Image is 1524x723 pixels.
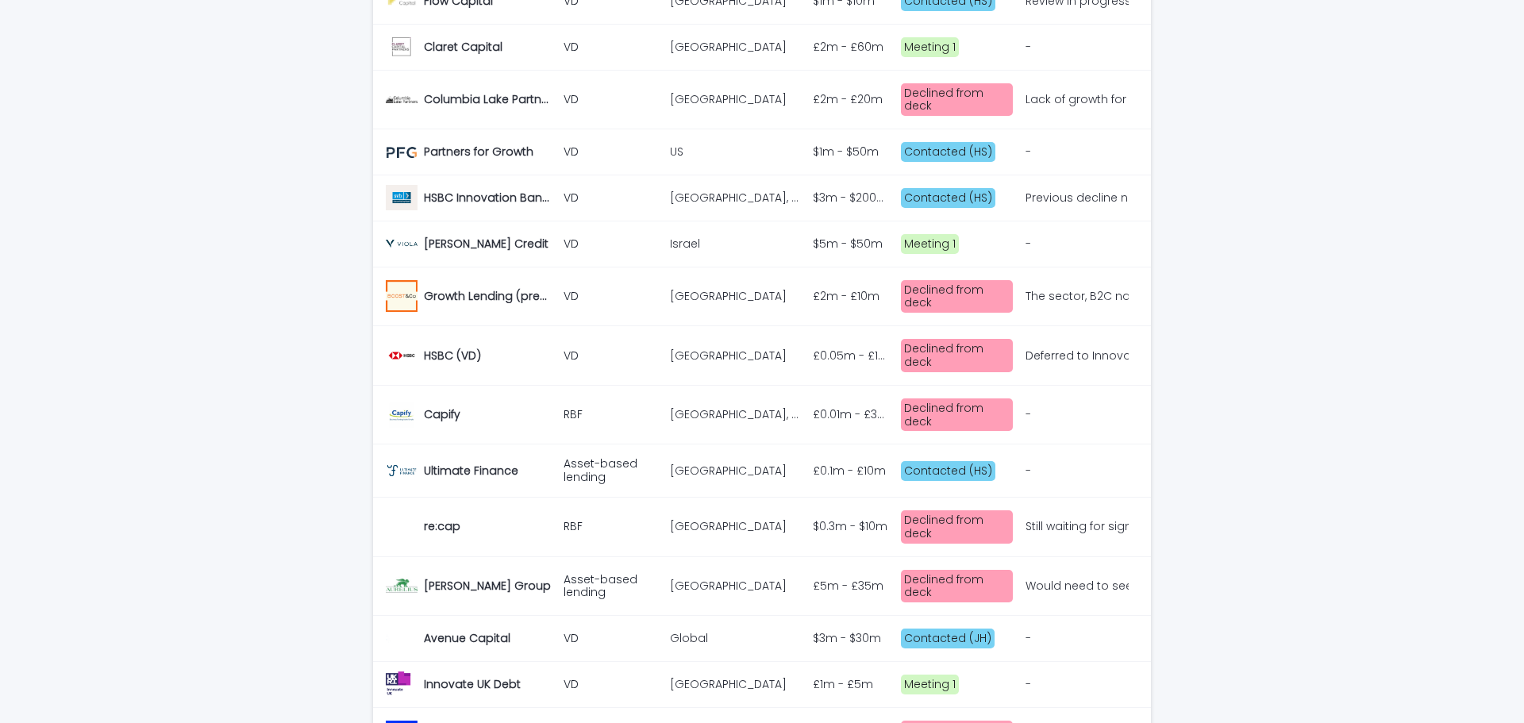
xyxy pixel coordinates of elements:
p: Partners for Growth [424,142,537,159]
p: Global [670,629,711,645]
div: Declined from deck [901,280,1013,313]
tr: Claret CapitalClaret Capital VD[GEOGRAPHIC_DATA][GEOGRAPHIC_DATA] £2m - £60m£2m - £60m Meeting 1- [373,24,1151,70]
div: - [1026,632,1031,645]
p: £5m - £35m [813,576,887,593]
tr: Avenue CapitalAvenue Capital VDGlobalGlobal $3m - $30m$3m - $30m Contacted (JH)- [373,616,1151,662]
div: - [1026,40,1031,54]
div: Declined from deck [901,510,1013,544]
p: VD [564,93,657,106]
div: Deferred to Innovation bank [1026,349,1126,363]
p: VD [564,191,657,205]
p: [GEOGRAPHIC_DATA] [670,576,790,593]
p: [GEOGRAPHIC_DATA] [670,90,790,106]
p: Ultimate Finance [424,461,521,478]
div: - [1026,464,1031,478]
tr: re:capre:cap RBF[GEOGRAPHIC_DATA][GEOGRAPHIC_DATA] $0.3m - $10m$0.3m - $10m Declined from deckSti... [373,497,1151,556]
p: £2m - £60m [813,37,887,54]
tr: Innovate UK DebtInnovate UK Debt VD[GEOGRAPHIC_DATA][GEOGRAPHIC_DATA] £1m - £5m£1m - £5m Meeting 1- [373,661,1151,707]
p: [GEOGRAPHIC_DATA] [670,517,790,533]
p: £1m - £5m [813,675,876,691]
p: $1m - $50m [813,142,882,159]
p: Innovate UK Debt [424,675,524,691]
p: Asset-based lending [564,573,657,600]
p: [PERSON_NAME] Credit [424,234,552,251]
div: Lack of growth for consumer business. Secondary concern about refinancing a direct competitor but... [1026,93,1126,106]
p: Columbia Lake Partners [424,90,554,106]
p: [GEOGRAPHIC_DATA] [670,346,790,363]
p: $3m - $30m [813,629,884,645]
tr: [PERSON_NAME] Credit[PERSON_NAME] Credit VDIsraelIsrael $5m - $50m$5m - $50m Meeting 1- [373,221,1151,267]
p: £2m - £10m [813,287,883,303]
div: Contacted (HS) [901,188,995,208]
p: VD [564,349,657,363]
tr: Growth Lending (prev Boost & Co)Growth Lending (prev Boost & Co) VD[GEOGRAPHIC_DATA][GEOGRAPHIC_D... [373,267,1151,326]
p: £0.01m - £3m [813,405,891,421]
tr: HSBC Innovation Banking (prev Silicon Valley Bank (SVB))HSBC Innovation Banking (prev Silicon Val... [373,175,1151,221]
div: Would need to see some profitability [1026,579,1126,593]
p: RBF [564,520,657,533]
div: Declined from deck [901,83,1013,117]
div: Contacted (HS) [901,142,995,162]
p: Growth Lending (prev Boost & Co) [424,287,554,303]
p: Claret Capital [424,37,506,54]
p: $5m - $50m [813,234,886,251]
div: Meeting 1 [901,234,959,254]
p: VD [564,678,657,691]
p: £0.1m - £10m [813,461,889,478]
div: - [1026,678,1031,691]
p: [GEOGRAPHIC_DATA], [GEOGRAPHIC_DATA] [670,405,802,421]
div: Declined from deck [901,339,1013,372]
p: re:cap [424,517,464,533]
p: Capify [424,405,464,421]
tr: HSBC (VD)HSBC (VD) VD[GEOGRAPHIC_DATA][GEOGRAPHIC_DATA] £0.05m - £100m£0.05m - £100m Declined fro... [373,326,1151,386]
tr: Partners for GrowthPartners for Growth VDUSUS $1m - $50m$1m - $50m Contacted (HS)- [373,129,1151,175]
p: HSBC (VD) [424,346,484,363]
p: VD [564,40,657,54]
p: [GEOGRAPHIC_DATA] [670,675,790,691]
div: - [1026,237,1031,251]
p: £0.05m - £100m [813,346,891,363]
tr: Ultimate FinanceUltimate Finance Asset-based lending[GEOGRAPHIC_DATA][GEOGRAPHIC_DATA] £0.1m - £1... [373,444,1151,498]
div: Meeting 1 [901,675,959,694]
div: Meeting 1 [901,37,959,57]
p: [GEOGRAPHIC_DATA] [670,287,790,303]
tr: [PERSON_NAME] Group[PERSON_NAME] Group Asset-based lending[GEOGRAPHIC_DATA][GEOGRAPHIC_DATA] £5m ... [373,556,1151,616]
p: £2m - £20m [813,90,886,106]
div: Declined from deck [901,398,1013,432]
p: $3m - $200m [813,188,891,205]
p: $0.3m - $10m [813,517,891,533]
p: [GEOGRAPHIC_DATA] [670,37,790,54]
p: [GEOGRAPHIC_DATA] [670,461,790,478]
p: US [670,142,687,159]
p: US, UK, Germany, Ireland, Nordics [670,188,802,205]
p: Avenue Capital [424,629,514,645]
div: Declined from deck [901,570,1013,603]
p: Asset-based lending [564,457,657,484]
div: Still waiting for signoff on B2C - later this year [1026,520,1126,533]
p: RBF [564,408,657,421]
div: Contacted (JH) [901,629,995,648]
tr: CapifyCapify RBF[GEOGRAPHIC_DATA], [GEOGRAPHIC_DATA][GEOGRAPHIC_DATA], [GEOGRAPHIC_DATA] £0.01m -... [373,385,1151,444]
p: [PERSON_NAME] Group [424,576,554,593]
p: Israel [670,234,703,251]
div: Previous decline noted however this was based on a flat BAU case with no new initiatives and reje... [1026,191,1126,205]
div: The sector, B2C nature and ongoing loss-making position make it too much of a stretch for the dea... [1026,290,1126,303]
div: Contacted (HS) [901,461,995,481]
p: VD [564,145,657,159]
div: - [1026,145,1031,159]
p: VD [564,237,657,251]
tr: Columbia Lake PartnersColumbia Lake Partners VD[GEOGRAPHIC_DATA][GEOGRAPHIC_DATA] £2m - £20m£2m -... [373,70,1151,129]
div: - [1026,408,1031,421]
p: HSBC Innovation Banking (prev Silicon Valley Bank (SVB)) [424,188,554,205]
p: VD [564,290,657,303]
p: VD [564,632,657,645]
